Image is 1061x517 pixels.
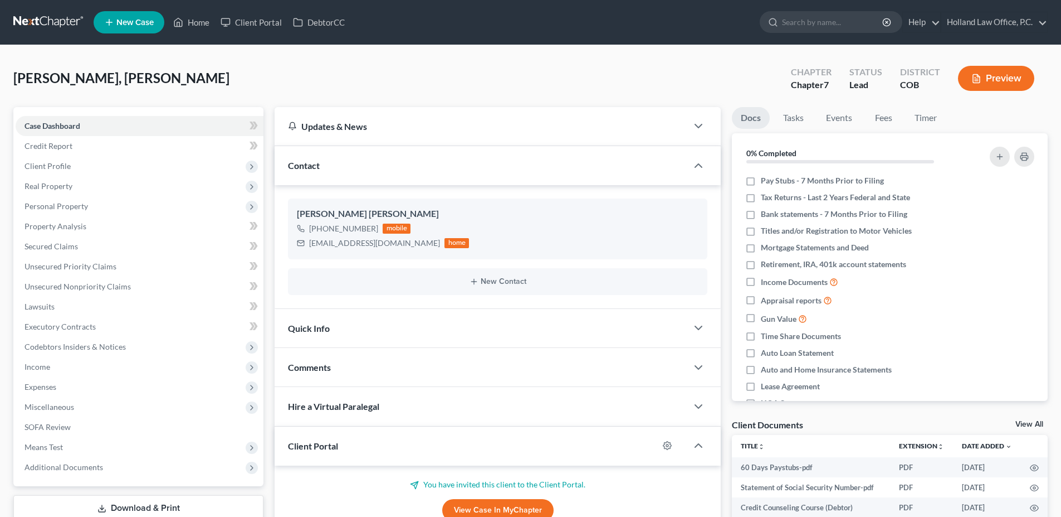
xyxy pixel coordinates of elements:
td: PDF [890,457,953,477]
a: Fees [866,107,901,129]
span: Unsecured Nonpriority Claims [25,282,131,291]
a: Property Analysis [16,216,263,236]
i: unfold_more [758,443,765,450]
a: Help [903,12,940,32]
a: Executory Contracts [16,317,263,337]
span: SOFA Review [25,422,71,432]
span: Quick Info [288,323,330,334]
strong: 0% Completed [746,148,796,158]
span: Lease Agreement [761,381,820,392]
span: [PERSON_NAME], [PERSON_NAME] [13,70,229,86]
span: Gun Value [761,313,796,325]
a: Titleunfold_more [741,442,765,450]
a: SOFA Review [16,417,263,437]
a: Case Dashboard [16,116,263,136]
a: Unsecured Priority Claims [16,257,263,277]
span: Retirement, IRA, 401k account statements [761,259,906,270]
span: Property Analysis [25,221,86,231]
span: Mortgage Statements and Deed [761,242,869,253]
a: Tasks [774,107,813,129]
div: Lead [849,79,882,91]
div: COB [900,79,940,91]
button: New Contact [297,277,698,286]
span: Personal Property [25,201,88,211]
div: Client Documents [732,419,803,431]
span: Income Documents [761,277,828,288]
div: Updates & News [288,120,674,132]
span: Real Property [25,181,72,191]
input: Search by name... [782,12,884,32]
span: Expenses [25,382,56,392]
span: Contact [288,160,320,171]
span: Executory Contracts [25,322,96,331]
a: Lawsuits [16,297,263,317]
div: Status [849,66,882,79]
span: Auto and Home Insurance Statements [761,364,892,375]
div: Chapter [791,79,832,91]
span: Hire a Virtual Paralegal [288,401,379,412]
p: You have invited this client to the Client Portal. [288,479,707,490]
a: Holland Law Office, P.C. [941,12,1047,32]
button: Preview [958,66,1034,91]
div: District [900,66,940,79]
span: Unsecured Priority Claims [25,262,116,271]
div: [EMAIL_ADDRESS][DOMAIN_NAME] [309,238,440,249]
a: Unsecured Nonpriority Claims [16,277,263,297]
a: Docs [732,107,770,129]
span: Codebtors Insiders & Notices [25,342,126,351]
span: Credit Report [25,141,72,151]
div: [PERSON_NAME] [PERSON_NAME] [297,207,698,221]
span: Additional Documents [25,462,103,472]
span: HOA Statement [761,398,816,409]
span: Lawsuits [25,302,55,311]
span: Appraisal reports [761,295,822,306]
a: Credit Report [16,136,263,156]
i: expand_more [1005,443,1012,450]
span: Comments [288,362,331,373]
a: Date Added expand_more [962,442,1012,450]
span: Client Profile [25,161,71,171]
span: New Case [116,18,154,27]
span: Miscellaneous [25,402,74,412]
span: Auto Loan Statement [761,347,834,359]
span: Titles and/or Registration to Motor Vehicles [761,225,912,236]
span: Secured Claims [25,241,78,251]
td: [DATE] [953,477,1021,497]
span: Tax Returns - Last 2 Years Federal and State [761,192,910,203]
td: [DATE] [953,457,1021,477]
a: Client Portal [215,12,287,32]
a: Extensionunfold_more [899,442,944,450]
a: Events [817,107,861,129]
a: View All [1015,421,1043,428]
i: unfold_more [937,443,944,450]
a: Timer [906,107,946,129]
div: home [444,238,469,248]
td: PDF [890,477,953,497]
a: Home [168,12,215,32]
span: Pay Stubs - 7 Months Prior to Filing [761,175,884,186]
div: [PHONE_NUMBER] [309,223,378,234]
div: Chapter [791,66,832,79]
span: Income [25,362,50,371]
a: DebtorCC [287,12,350,32]
td: Statement of Social Security Number-pdf [732,477,890,497]
a: Secured Claims [16,236,263,257]
span: Case Dashboard [25,121,80,131]
div: mobile [383,224,410,234]
span: Means Test [25,442,63,452]
span: 7 [824,79,829,90]
span: Bank statements - 7 Months Prior to Filing [761,209,907,220]
span: Client Portal [288,441,338,451]
td: 60 Days Paystubs-pdf [732,457,890,477]
span: Time Share Documents [761,331,841,342]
